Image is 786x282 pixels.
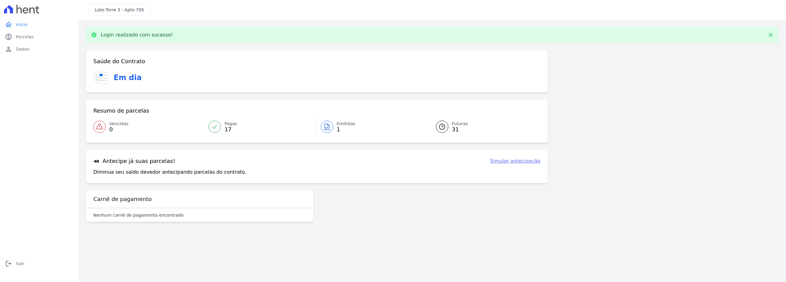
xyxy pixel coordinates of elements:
a: logoutSair [2,257,76,270]
h3: Resumo de parcelas [93,107,149,114]
i: paid [5,33,12,41]
span: 31 [452,127,468,132]
a: Simular antecipação [490,157,540,165]
a: Pagas 17 [205,118,317,135]
a: personDados [2,43,76,55]
h3: Carnê de pagamento [93,195,152,203]
i: logout [5,260,12,267]
a: homeInício [2,18,76,31]
a: Vencidas 0 [93,118,205,135]
span: Pagas [224,121,237,127]
span: Emitidas [337,121,356,127]
span: 17 [224,127,237,132]
span: Parcelas [16,34,34,40]
a: paidParcelas [2,31,76,43]
span: Início [16,21,27,28]
p: Login realizado com sucesso! [101,32,173,38]
span: Torre 3 - Apto 705 [106,7,144,12]
h3: Antecipe já suas parcelas! [93,157,175,165]
span: Sair [16,261,24,267]
i: home [5,21,12,28]
a: Futuras 31 [429,118,540,135]
h3: Saúde do Contrato [93,58,145,65]
h3: Em dia [114,72,142,83]
span: Futuras [452,121,468,127]
span: 0 [109,127,128,132]
a: Emitidas 1 [317,118,429,135]
span: Vencidas [109,121,128,127]
i: person [5,45,12,53]
p: Diminua seu saldo devedor antecipando parcelas do contrato. [93,168,246,176]
span: Dados [16,46,29,52]
h3: Lote: [95,7,144,13]
span: 1 [337,127,356,132]
p: Nenhum carnê de pagamento encontrado [93,212,184,218]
